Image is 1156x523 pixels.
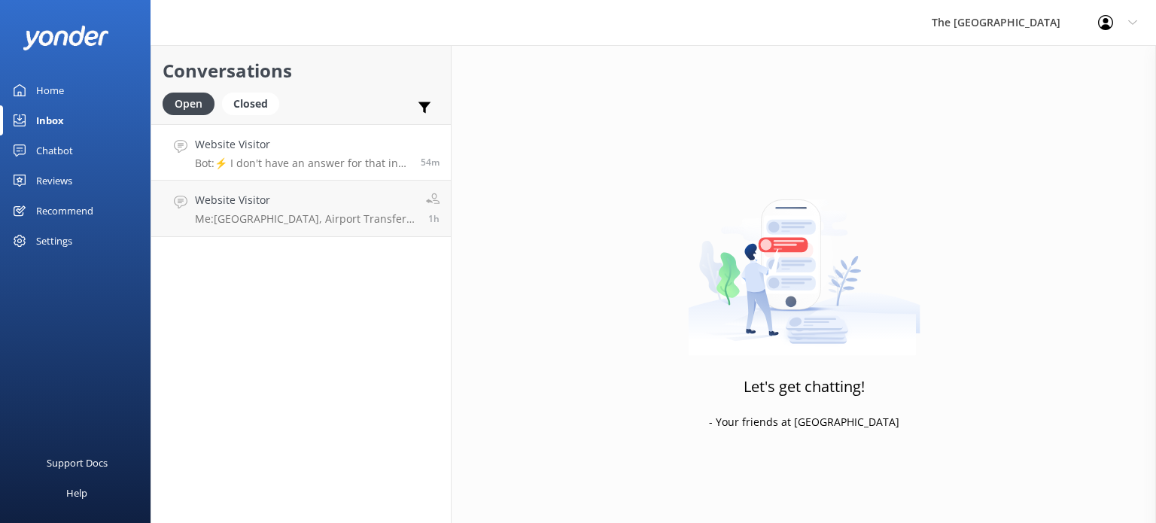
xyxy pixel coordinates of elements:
[36,105,64,135] div: Inbox
[222,95,287,111] a: Closed
[36,135,73,166] div: Chatbot
[195,212,415,226] p: Me: [GEOGRAPHIC_DATA], Airport Transfers: To give you maximum flexibility and access to the best ...
[163,95,222,111] a: Open
[151,124,451,181] a: Website VisitorBot:⚡ I don't have an answer for that in my knowledge base. Please try and rephras...
[36,166,72,196] div: Reviews
[163,56,440,85] h2: Conversations
[421,156,440,169] span: Sep 07 2025 06:06pm (UTC -10:00) Pacific/Honolulu
[709,414,899,430] p: - Your friends at [GEOGRAPHIC_DATA]
[66,478,87,508] div: Help
[36,196,93,226] div: Recommend
[36,75,64,105] div: Home
[222,93,279,115] div: Closed
[195,157,409,170] p: Bot: ⚡ I don't have an answer for that in my knowledge base. Please try and rephrase your questio...
[36,226,72,256] div: Settings
[47,448,108,478] div: Support Docs
[151,181,451,237] a: Website VisitorMe:[GEOGRAPHIC_DATA], Airport Transfers: To give you maximum flexibility and acces...
[428,212,440,225] span: Sep 07 2025 06:00pm (UTC -10:00) Pacific/Honolulu
[23,26,109,50] img: yonder-white-logo.png
[163,93,214,115] div: Open
[744,375,865,399] h3: Let's get chatting!
[195,192,415,208] h4: Website Visitor
[688,168,920,356] img: artwork of a man stealing a conversation from at giant smartphone
[195,136,409,153] h4: Website Visitor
